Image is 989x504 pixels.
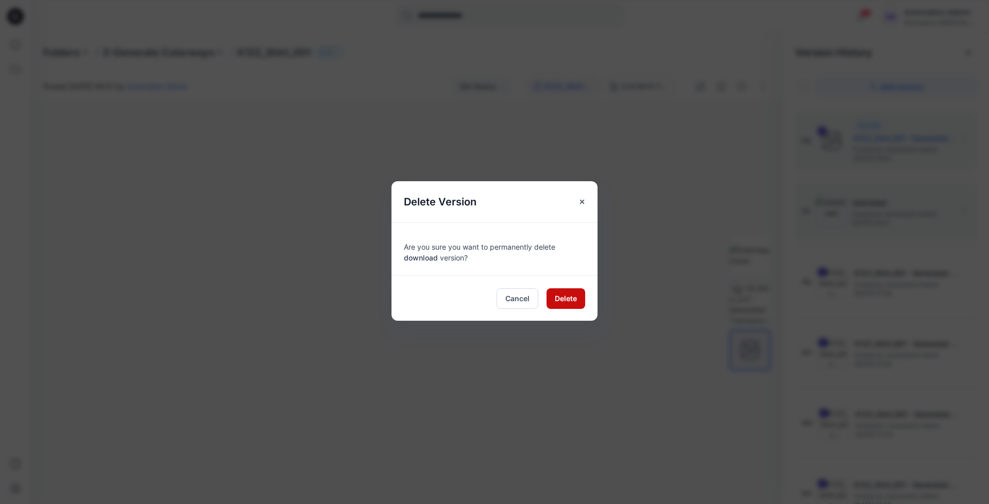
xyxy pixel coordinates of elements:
span: download [404,253,438,262]
button: Close [573,193,591,211]
button: Cancel [497,288,538,309]
button: Delete [547,288,585,309]
span: Cancel [505,293,530,304]
span: Delete [555,293,577,304]
div: Are you sure you want to permanently delete version? [404,235,585,263]
h5: Delete Version [391,181,489,222]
